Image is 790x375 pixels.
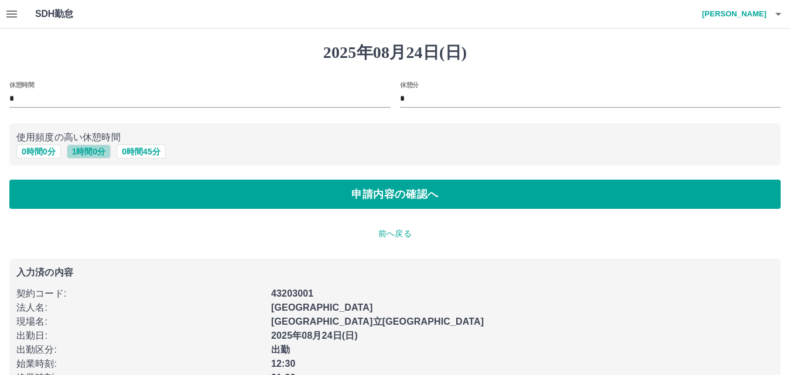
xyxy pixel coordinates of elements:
[271,288,313,298] b: 43203001
[16,343,264,357] p: 出勤区分 :
[271,359,296,369] b: 12:30
[16,315,264,329] p: 現場名 :
[117,145,165,159] button: 0時間45分
[271,316,484,326] b: [GEOGRAPHIC_DATA]立[GEOGRAPHIC_DATA]
[9,80,34,89] label: 休憩時間
[16,329,264,343] p: 出勤日 :
[67,145,111,159] button: 1時間0分
[16,145,61,159] button: 0時間0分
[271,345,290,355] b: 出勤
[271,302,373,312] b: [GEOGRAPHIC_DATA]
[9,180,781,209] button: 申請内容の確認へ
[16,357,264,371] p: 始業時刻 :
[9,228,781,240] p: 前へ戻る
[400,80,419,89] label: 休憩分
[271,331,358,340] b: 2025年08月24日(日)
[16,130,774,145] p: 使用頻度の高い休憩時間
[16,268,774,277] p: 入力済の内容
[16,301,264,315] p: 法人名 :
[16,287,264,301] p: 契約コード :
[9,43,781,63] h1: 2025年08月24日(日)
